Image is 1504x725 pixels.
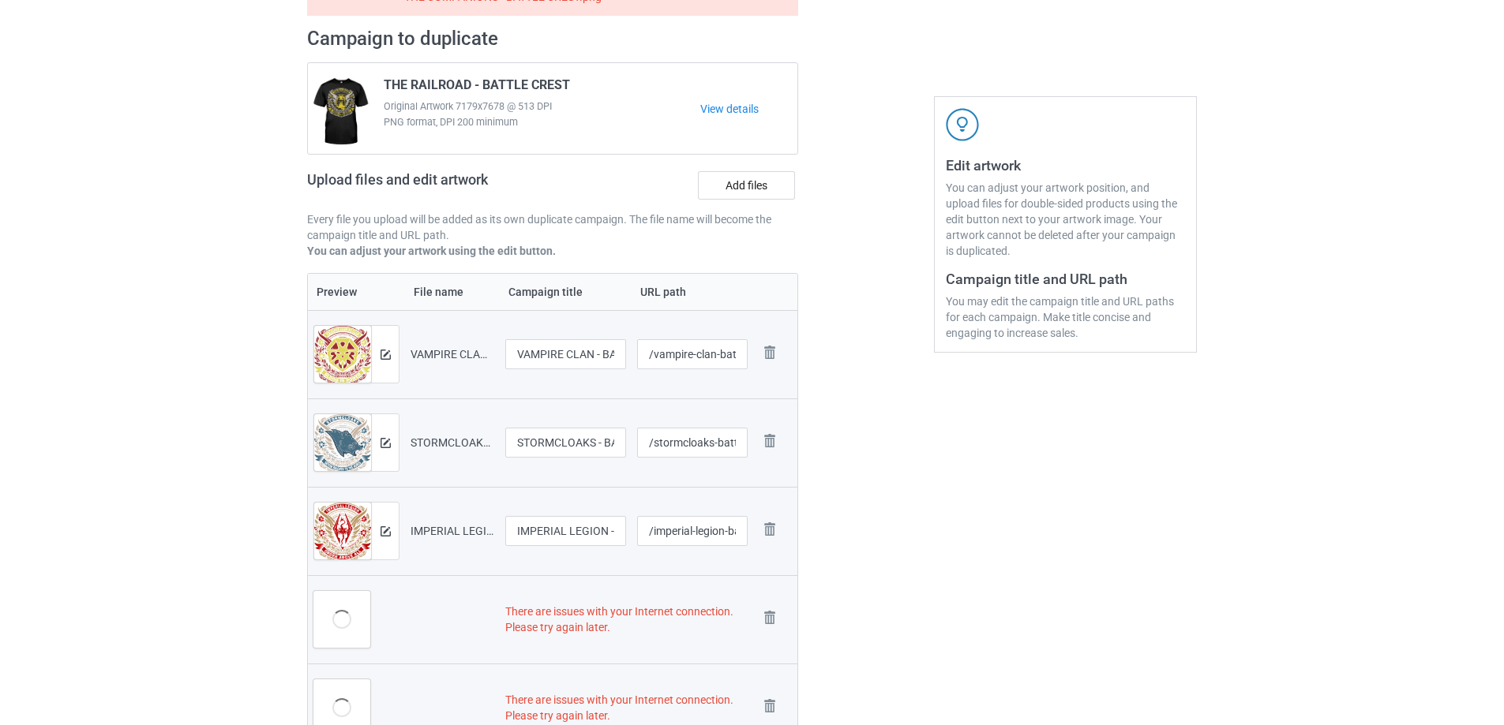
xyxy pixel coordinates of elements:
[314,326,371,387] img: original.png
[759,430,781,452] img: svg+xml;base64,PD94bWwgdmVyc2lvbj0iMS4wIiBlbmNvZGluZz0iVVRGLTgiPz4KPHN2ZyB3aWR0aD0iMjhweCIgaGVpZ2...
[405,274,500,310] th: File name
[946,293,1185,341] div: You may edit the campaign title and URL paths for each campaign. Make title concise and engaging ...
[314,503,371,563] img: original.png
[307,171,602,200] h2: Upload files and edit artwork
[759,518,781,540] img: svg+xml;base64,PD94bWwgdmVyc2lvbj0iMS4wIiBlbmNvZGluZz0iVVRGLTgiPz4KPHN2ZyB3aWR0aD0iMjhweCIgaGVpZ2...
[411,346,494,362] div: VAMPIRE CLAN - BATTLE CREST.png
[307,27,798,51] h2: Campaign to duplicate
[381,349,391,360] img: svg+xml;base64,PD94bWwgdmVyc2lvbj0iMS4wIiBlbmNvZGluZz0iVVRGLTgiPz4KPHN2ZyB3aWR0aD0iMTRweCIgaGVpZ2...
[381,438,391,448] img: svg+xml;base64,PD94bWwgdmVyc2lvbj0iMS4wIiBlbmNvZGluZz0iVVRGLTgiPz4KPHN2ZyB3aWR0aD0iMTRweCIgaGVpZ2...
[500,274,632,310] th: Campaign title
[632,274,752,310] th: URL path
[700,101,797,117] a: View details
[384,114,700,130] span: PNG format, DPI 200 minimum
[314,414,371,475] img: original.png
[384,77,570,99] span: THE RAILROAD - BATTLE CREST
[946,156,1185,174] h3: Edit artwork
[759,695,781,717] img: svg+xml;base64,PD94bWwgdmVyc2lvbj0iMS4wIiBlbmNvZGluZz0iVVRGLTgiPz4KPHN2ZyB3aWR0aD0iMjhweCIgaGVpZ2...
[500,575,753,663] td: There are issues with your Internet connection. Please try again later.
[411,523,494,539] div: IMPERIAL LEGION - BATTLE CREST.png
[946,108,979,141] img: svg+xml;base64,PD94bWwgdmVyc2lvbj0iMS4wIiBlbmNvZGluZz0iVVRGLTgiPz4KPHN2ZyB3aWR0aD0iNDJweCIgaGVpZ2...
[308,274,405,310] th: Preview
[946,270,1185,288] h3: Campaign title and URL path
[759,342,781,364] img: svg+xml;base64,PD94bWwgdmVyc2lvbj0iMS4wIiBlbmNvZGluZz0iVVRGLTgiPz4KPHN2ZyB3aWR0aD0iMjhweCIgaGVpZ2...
[411,435,494,450] div: STORMCLOAKS - BATTLE CREST.png
[307,211,798,243] p: Every file you upload will be added as its own duplicate campaign. The file name will become the ...
[698,171,795,200] label: Add files
[381,526,391,536] img: svg+xml;base64,PD94bWwgdmVyc2lvbj0iMS4wIiBlbmNvZGluZz0iVVRGLTgiPz4KPHN2ZyB3aWR0aD0iMTRweCIgaGVpZ2...
[384,99,700,114] span: Original Artwork 7179x7678 @ 513 DPI
[946,180,1185,259] div: You can adjust your artwork position, and upload files for double-sided products using the edit b...
[307,245,556,257] b: You can adjust your artwork using the edit button.
[759,607,781,629] img: svg+xml;base64,PD94bWwgdmVyc2lvbj0iMS4wIiBlbmNvZGluZz0iVVRGLTgiPz4KPHN2ZyB3aWR0aD0iMjhweCIgaGVpZ2...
